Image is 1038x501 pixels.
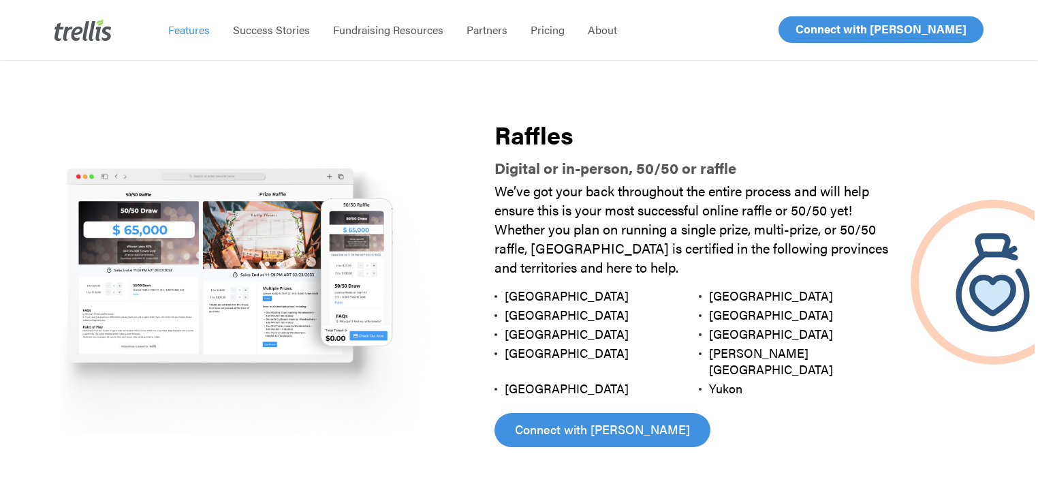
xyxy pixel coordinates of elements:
span: We’ve got your back throughout the entire process and will help ensure this is your most successf... [494,181,888,277]
span: [PERSON_NAME][GEOGRAPHIC_DATA] [709,344,833,378]
a: Connect with [PERSON_NAME] [778,16,984,43]
span: [GEOGRAPHIC_DATA] [505,344,629,361]
a: Partners [455,23,519,37]
a: About [576,23,629,37]
span: [GEOGRAPHIC_DATA] [505,380,629,397]
span: Fundraising Resources [333,22,443,37]
span: [GEOGRAPHIC_DATA] [505,306,629,323]
span: Partners [467,22,507,37]
span: [GEOGRAPHIC_DATA] [709,287,833,304]
span: Pricing [531,22,565,37]
span: Connect with [PERSON_NAME] [515,420,690,439]
span: Features [168,22,210,37]
img: Trellis [54,19,112,41]
a: Fundraising Resources [321,23,455,37]
a: Success Stories [221,23,321,37]
span: About [588,22,617,37]
strong: Raffles [494,117,573,152]
a: Features [157,23,221,37]
a: Connect with [PERSON_NAME] [494,413,710,447]
span: [GEOGRAPHIC_DATA] [709,306,833,323]
span: Connect with [PERSON_NAME] [796,20,966,37]
span: Success Stories [233,22,310,37]
span: [GEOGRAPHIC_DATA] [505,325,629,342]
strong: Digital or in-person, 50/50 or raffle [494,157,736,178]
span: Yukon [709,380,742,397]
span: [GEOGRAPHIC_DATA] [709,325,833,342]
span: [GEOGRAPHIC_DATA] [505,287,629,304]
a: Pricing [519,23,576,37]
